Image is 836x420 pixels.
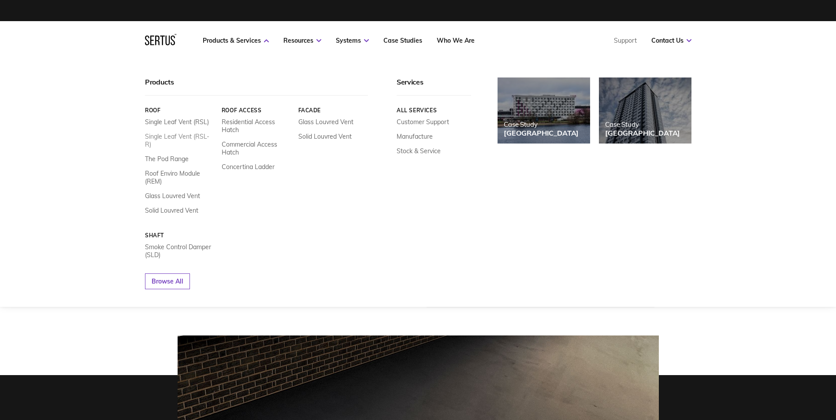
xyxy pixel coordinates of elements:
[298,133,351,140] a: Solid Louvred Vent
[145,273,190,289] a: Browse All
[298,118,353,126] a: Glass Louvred Vent
[145,206,198,214] a: Solid Louvred Vent
[397,133,433,140] a: Manufacture
[498,77,590,144] a: Case Study[GEOGRAPHIC_DATA]
[504,120,579,129] div: Case Study
[283,37,321,44] a: Resources
[203,37,269,44] a: Products & Services
[397,107,471,114] a: All services
[599,77,691,144] a: Case Study[GEOGRAPHIC_DATA]
[383,37,422,44] a: Case Studies
[504,129,579,137] div: [GEOGRAPHIC_DATA]
[614,37,637,44] a: Support
[397,118,449,126] a: Customer Support
[145,243,215,259] a: Smoke Control Damper (SLD)
[145,169,215,185] a: Roof Enviro Module (REM)
[221,140,291,156] a: Commercial Access Hatch
[145,192,200,200] a: Glass Louvred Vent
[397,77,471,96] div: Services
[336,37,369,44] a: Systems
[651,37,691,44] a: Contact Us
[145,133,215,148] a: Single Leaf Vent (RSL-R)
[605,120,680,129] div: Case Study
[437,37,475,44] a: Who We Are
[145,107,215,114] a: Roof
[221,118,291,134] a: Residential Access Hatch
[145,155,189,163] a: The Pod Range
[145,77,368,96] div: Products
[605,129,680,137] div: [GEOGRAPHIC_DATA]
[145,232,215,239] a: Shaft
[677,318,836,420] iframe: Chat Widget
[298,107,368,114] a: Facade
[221,163,274,171] a: Concertina Ladder
[145,118,209,126] a: Single Leaf Vent (RSL)
[221,107,291,114] a: Roof Access
[397,147,441,155] a: Stock & Service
